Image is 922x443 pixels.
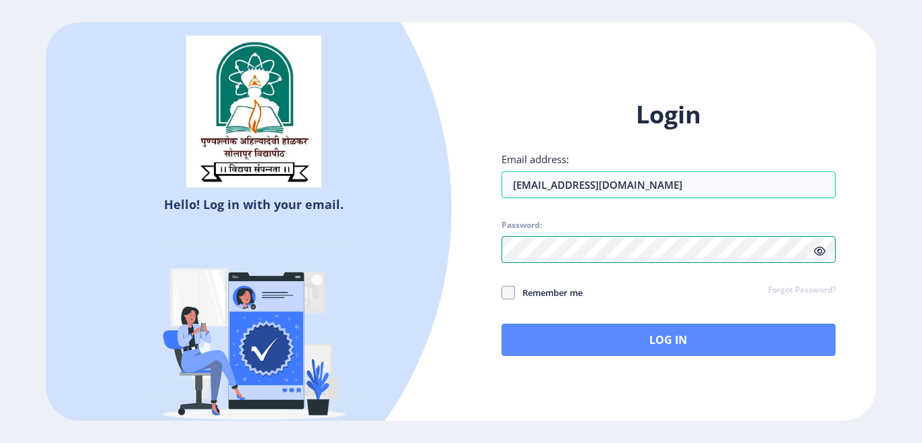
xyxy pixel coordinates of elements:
[501,171,836,198] input: Email address
[186,36,321,188] img: sulogo.png
[501,220,542,231] label: Password:
[501,98,836,131] h1: Login
[501,152,569,166] label: Email address:
[501,324,836,356] button: Log In
[515,285,582,301] span: Remember me
[768,285,836,297] a: Forgot Password?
